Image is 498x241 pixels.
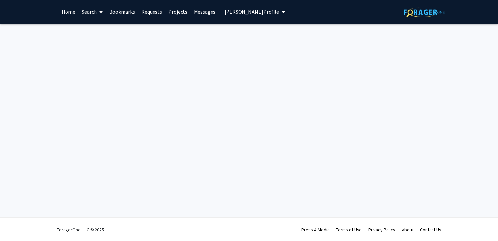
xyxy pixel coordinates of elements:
[165,0,191,23] a: Projects
[79,0,106,23] a: Search
[402,227,414,233] a: About
[336,227,362,233] a: Terms of Use
[58,0,79,23] a: Home
[106,0,138,23] a: Bookmarks
[368,227,395,233] a: Privacy Policy
[191,0,219,23] a: Messages
[57,218,104,241] div: ForagerOne, LLC © 2025
[301,227,330,233] a: Press & Media
[225,8,279,15] span: [PERSON_NAME] Profile
[420,227,441,233] a: Contact Us
[138,0,165,23] a: Requests
[404,7,445,17] img: ForagerOne Logo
